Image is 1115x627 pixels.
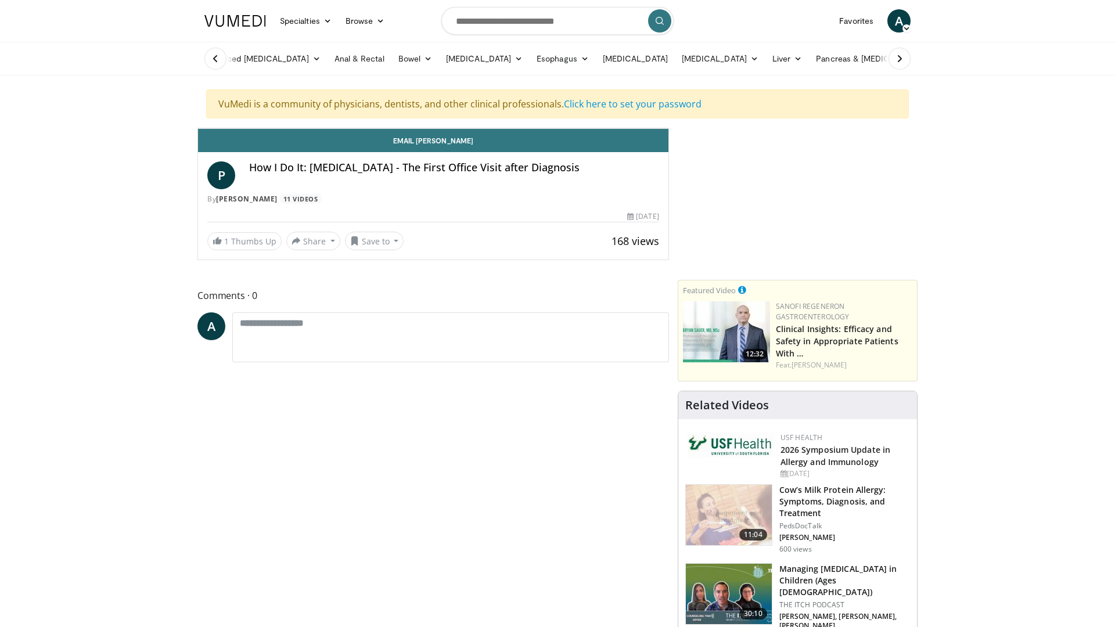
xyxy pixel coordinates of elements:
video-js: Video Player [198,128,668,129]
a: P [207,161,235,189]
a: Browse [339,9,392,33]
a: Specialties [273,9,339,33]
a: Sanofi Regeneron Gastroenterology [776,301,850,322]
span: 11:04 [739,529,767,540]
a: 1 Thumbs Up [207,232,282,250]
a: A [197,312,225,340]
a: Clinical Insights: Efficacy and Safety in Appropriate Patients With … [776,323,898,359]
h4: How I Do It: [MEDICAL_DATA] - The First Office Visit after Diagnosis [249,161,659,174]
span: 12:32 [742,349,767,359]
a: 11 Videos [279,194,322,204]
a: Click here to set your password [564,98,702,110]
a: Bowel [391,47,439,70]
h4: Related Videos [685,398,769,412]
a: 2026 Symposium Update in Allergy and Immunology [780,444,890,467]
a: [MEDICAL_DATA] [675,47,765,70]
input: Search topics, interventions [441,7,674,35]
div: VuMedi is a community of physicians, dentists, and other clinical professionals. [206,89,909,118]
a: [MEDICAL_DATA] [439,47,530,70]
h3: Cow’s Milk Protein Allergy: Symptoms, Diagnosis, and Treatment [779,484,910,519]
img: dda491a2-e90c-44a0-a652-cc848be6698a.150x105_q85_crop-smart_upscale.jpg [686,564,772,624]
img: bf9ce42c-6823-4735-9d6f-bc9dbebbcf2c.png.150x105_q85_crop-smart_upscale.jpg [683,301,770,362]
div: Feat. [776,360,912,370]
a: [PERSON_NAME] [792,360,847,370]
a: Liver [765,47,809,70]
p: 600 views [779,545,812,554]
iframe: Advertisement [710,128,884,273]
a: [PERSON_NAME] [216,194,278,204]
div: By [207,194,659,204]
p: THE ITCH PODCAST [779,600,910,610]
a: Email [PERSON_NAME] [198,129,668,152]
div: [DATE] [780,469,908,479]
p: PedsDocTalk [779,521,910,531]
a: USF Health [780,433,823,442]
h3: Managing [MEDICAL_DATA] in Children (Ages [DEMOGRAPHIC_DATA]) [779,563,910,598]
a: 12:32 [683,301,770,362]
span: Comments 0 [197,288,669,303]
a: Advanced [MEDICAL_DATA] [197,47,328,70]
span: 168 views [612,234,659,248]
small: Featured Video [683,285,736,296]
img: VuMedi Logo [204,15,266,27]
button: Share [286,232,340,250]
div: [DATE] [627,211,659,222]
img: 6ba8804a-8538-4002-95e7-a8f8012d4a11.png.150x105_q85_autocrop_double_scale_upscale_version-0.2.jpg [688,433,775,458]
a: 11:04 Cow’s Milk Protein Allergy: Symptoms, Diagnosis, and Treatment PedsDocTalk [PERSON_NAME] 60... [685,484,910,554]
a: Pancreas & [MEDICAL_DATA] [809,47,945,70]
a: [MEDICAL_DATA] [596,47,675,70]
span: 1 [224,236,229,247]
button: Save to [345,232,404,250]
a: Favorites [832,9,880,33]
p: [PERSON_NAME] [779,533,910,542]
a: A [887,9,911,33]
a: Esophagus [530,47,596,70]
a: Anal & Rectal [328,47,391,70]
img: a277380e-40b7-4f15-ab00-788b20d9d5d9.150x105_q85_crop-smart_upscale.jpg [686,485,772,545]
span: 30:10 [739,608,767,619]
